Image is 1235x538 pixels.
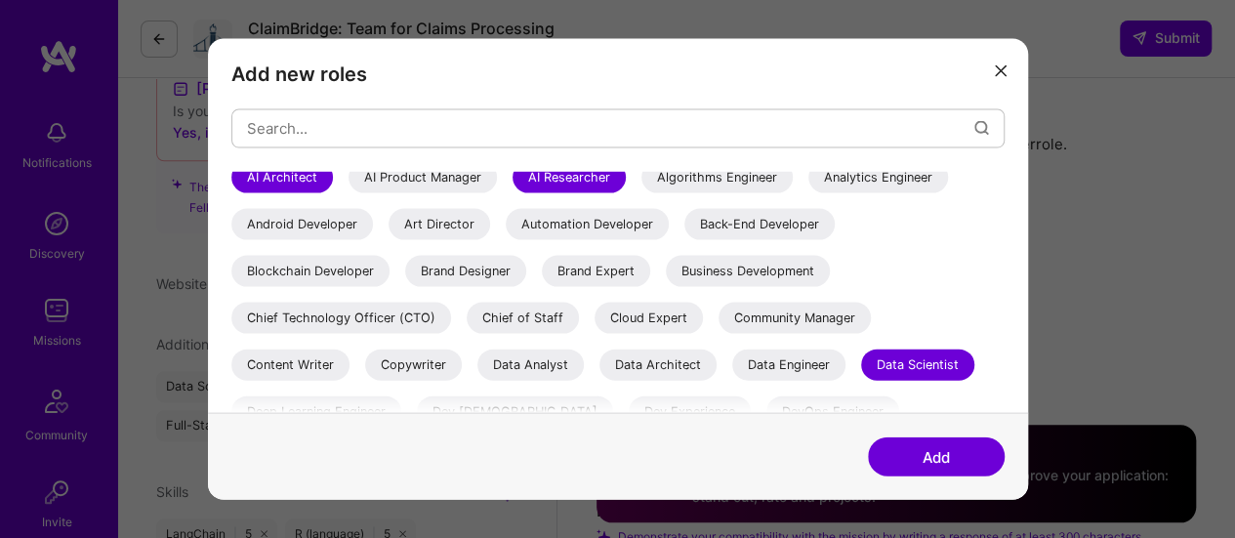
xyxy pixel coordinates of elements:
div: Business Development [666,255,830,286]
div: Chief of Staff [467,302,579,333]
div: Blockchain Developer [231,255,390,286]
div: Brand Expert [542,255,650,286]
div: DevOps Engineer [766,395,899,427]
div: Community Manager [719,302,871,333]
div: Android Developer [231,208,373,239]
div: Copywriter [365,349,462,380]
div: Art Director [389,208,490,239]
i: icon Close [995,65,1007,77]
div: Dev Experience [629,395,751,427]
input: Search... [247,103,974,153]
div: Deep Learning Engineer [231,395,401,427]
div: Analytics Engineer [808,161,948,192]
div: Automation Developer [506,208,669,239]
div: Data Scientist [861,349,974,380]
div: Data Analyst [477,349,584,380]
div: Cloud Expert [595,302,703,333]
div: modal [208,38,1028,500]
div: AI Architect [231,161,333,192]
div: Data Engineer [732,349,845,380]
div: Algorithms Engineer [641,161,793,192]
div: Back-End Developer [684,208,835,239]
div: Data Architect [599,349,717,380]
div: AI Product Manager [349,161,497,192]
div: Brand Designer [405,255,526,286]
div: Content Writer [231,349,350,380]
div: AI Researcher [513,161,626,192]
i: icon Search [974,121,989,136]
button: Add [868,437,1005,476]
h3: Add new roles [231,62,1005,85]
div: Dev [DEMOGRAPHIC_DATA] [417,395,613,427]
div: Chief Technology Officer (CTO) [231,302,451,333]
